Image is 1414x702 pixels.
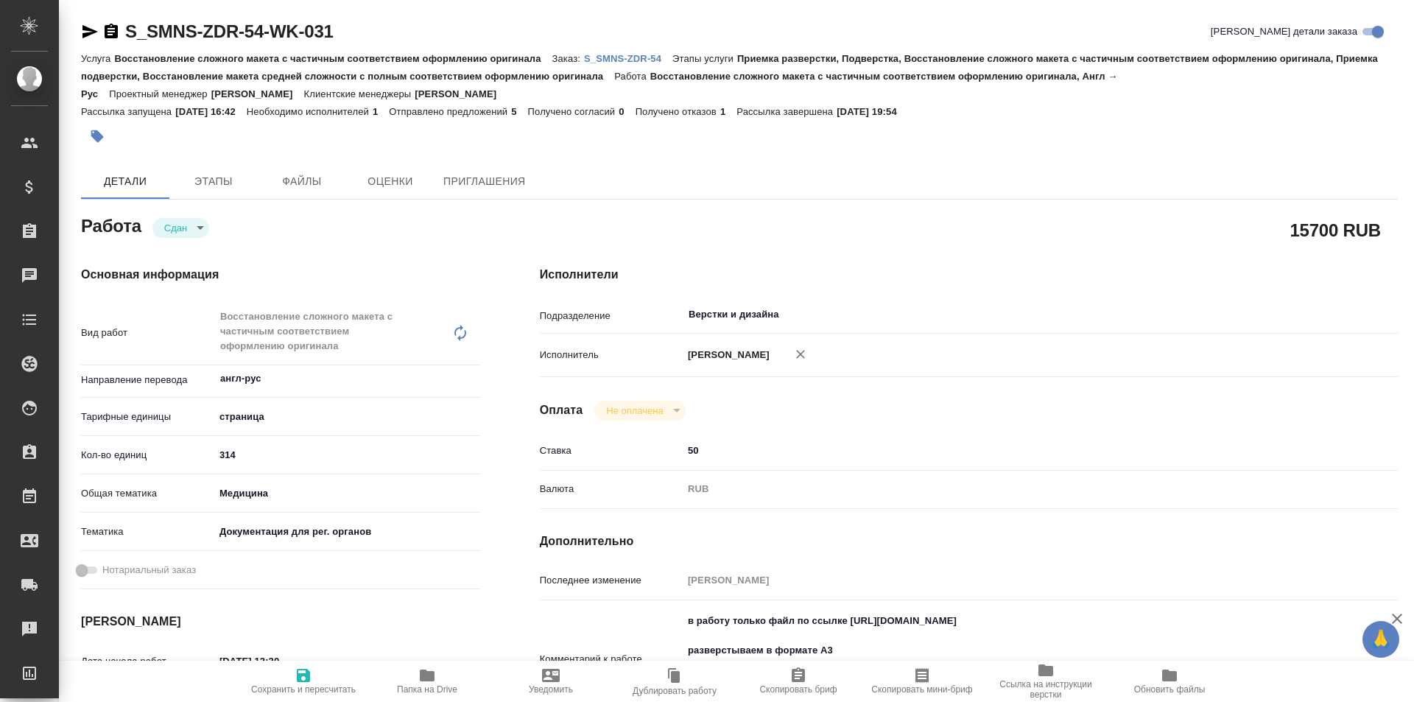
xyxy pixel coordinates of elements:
button: Ссылка на инструкции верстки [984,661,1108,702]
button: Папка на Drive [365,661,489,702]
button: Скопировать ссылку для ЯМессенджера [81,23,99,41]
div: Медицина [214,481,481,506]
h2: Работа [81,211,141,238]
p: Восстановление сложного макета с частичным соответствием оформлению оригинала [114,53,552,64]
span: Файлы [267,172,337,191]
h4: Исполнители [540,266,1398,284]
p: [PERSON_NAME] [415,88,507,99]
p: Проектный менеджер [109,88,211,99]
p: Исполнитель [540,348,683,362]
input: ✎ Введи что-нибудь [214,444,481,466]
div: RUB [683,477,1326,502]
span: Детали [90,172,161,191]
p: Получено согласий [528,106,619,117]
p: Последнее изменение [540,573,683,588]
span: [PERSON_NAME] детали заказа [1211,24,1357,39]
p: Рассылка запущена [81,106,175,117]
div: Сдан [152,218,209,238]
span: Обновить файлы [1134,684,1206,695]
p: Получено отказов [636,106,720,117]
span: Дублировать работу [633,686,717,696]
p: Подразделение [540,309,683,323]
p: 1 [720,106,736,117]
button: Уведомить [489,661,613,702]
span: Оценки [355,172,426,191]
span: Скопировать бриф [759,684,837,695]
p: Комментарий к работе [540,652,683,667]
p: Рассылка завершена [736,106,837,117]
p: [DATE] 16:42 [175,106,247,117]
button: Сдан [160,222,191,234]
div: Сдан [594,401,685,421]
button: Обновить файлы [1108,661,1231,702]
h4: Дополнительно [540,533,1398,550]
p: S_SMNS-ZDR-54 [584,53,672,64]
p: Необходимо исполнителей [247,106,373,117]
span: Сохранить и пересчитать [251,684,356,695]
p: 0 [619,106,635,117]
button: Скопировать бриф [736,661,860,702]
button: Open [473,377,476,380]
input: Пустое поле [683,569,1326,591]
p: Валюта [540,482,683,496]
h4: Основная информация [81,266,481,284]
button: Open [1318,313,1321,316]
button: Сохранить и пересчитать [242,661,365,702]
button: Скопировать ссылку [102,23,120,41]
p: [PERSON_NAME] [211,88,304,99]
h4: Оплата [540,401,583,419]
p: Дата начала работ [81,654,214,669]
button: 🙏 [1362,621,1399,658]
p: [PERSON_NAME] [683,348,770,362]
p: [DATE] 19:54 [837,106,908,117]
button: Скопировать мини-бриф [860,661,984,702]
span: Этапы [178,172,249,191]
p: Направление перевода [81,373,214,387]
button: Дублировать работу [613,661,736,702]
div: страница [214,404,481,429]
h4: [PERSON_NAME] [81,613,481,631]
button: Не оплачена [602,404,667,417]
span: Нотариальный заказ [102,563,196,578]
a: S_SMNS-ZDR-54-WK-031 [125,21,334,41]
h2: 15700 RUB [1290,217,1381,242]
p: 5 [511,106,527,117]
p: Тематика [81,524,214,539]
input: ✎ Введи что-нибудь [214,650,343,672]
p: Заказ: [552,53,584,64]
p: Общая тематика [81,486,214,501]
p: Клиентские менеджеры [304,88,415,99]
span: Приглашения [443,172,526,191]
span: Ссылка на инструкции верстки [993,679,1099,700]
p: Услуга [81,53,114,64]
p: Этапы услуги [672,53,737,64]
span: Скопировать мини-бриф [871,684,972,695]
p: Кол-во единиц [81,448,214,463]
div: Документация для рег. органов [214,519,481,544]
p: Приемка разверстки, Подверстка, Восстановление сложного макета с частичным соответствием оформлен... [81,53,1378,82]
button: Удалить исполнителя [784,338,817,371]
p: Работа [614,71,650,82]
p: Отправлено предложений [389,106,511,117]
a: S_SMNS-ZDR-54 [584,52,672,64]
button: Добавить тэг [81,120,113,152]
span: Папка на Drive [397,684,457,695]
span: Уведомить [529,684,573,695]
p: Тарифные единицы [81,410,214,424]
span: 🙏 [1368,624,1393,655]
p: 1 [373,106,389,117]
p: Вид работ [81,326,214,340]
input: ✎ Введи что-нибудь [683,440,1326,461]
p: Ставка [540,443,683,458]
